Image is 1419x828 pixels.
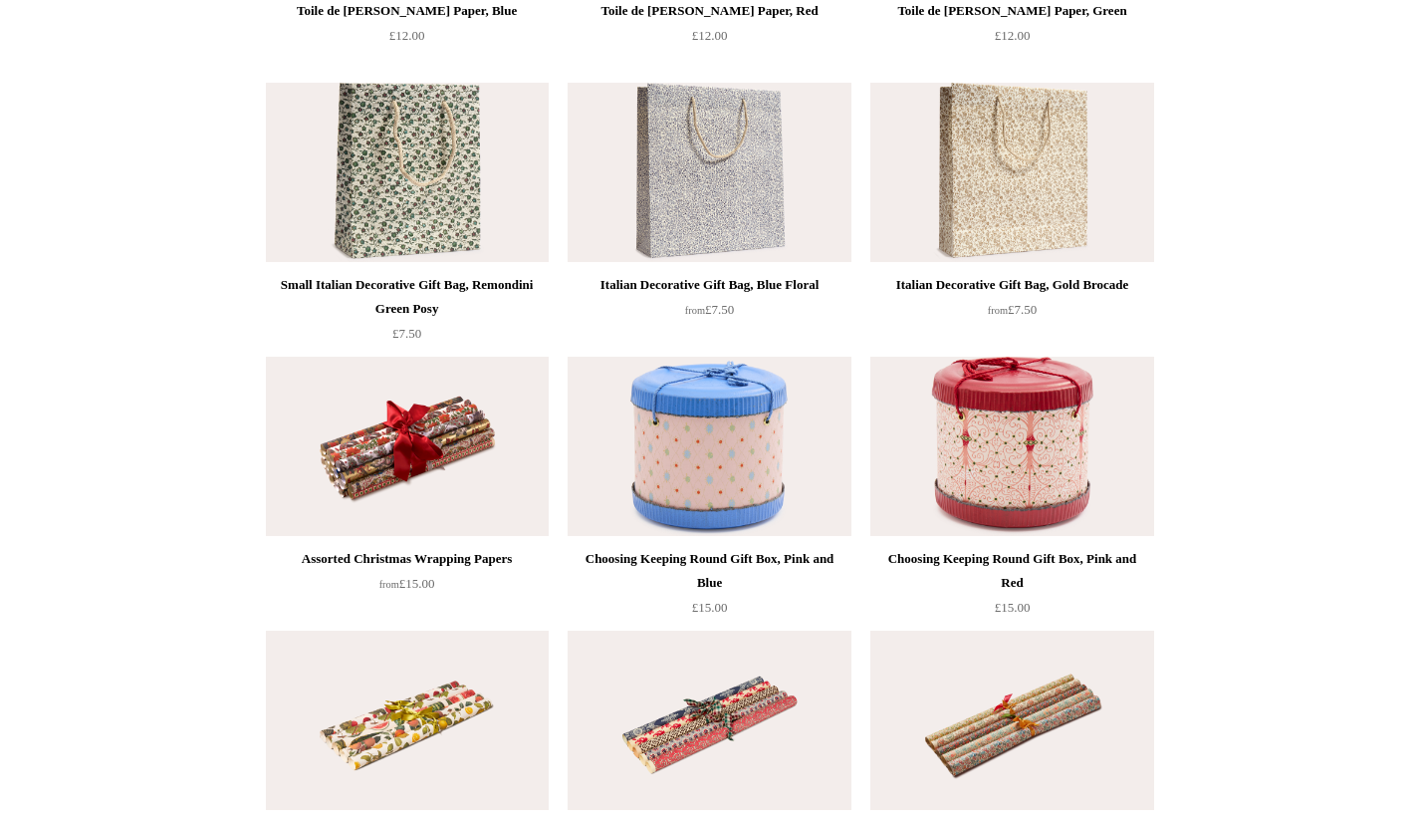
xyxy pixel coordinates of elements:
[692,28,728,43] span: £12.00
[266,83,549,262] a: Small Italian Decorative Gift Bag, Remondini Green Posy Small Italian Decorative Gift Bag, Remond...
[875,547,1148,595] div: Choosing Keeping Round Gift Box, Pink and Red
[392,326,421,341] span: £7.50
[685,302,734,317] span: £7.50
[870,83,1153,262] img: Italian Decorative Gift Bag, Gold Brocade
[573,273,845,297] div: Italian Decorative Gift Bag, Blue Floral
[870,631,1153,810] img: 5 Wrapping Papers, Floral Print
[379,579,399,590] span: from
[266,83,549,262] img: Small Italian Decorative Gift Bag, Remondini Green Posy
[271,273,544,321] div: Small Italian Decorative Gift Bag, Remondini Green Posy
[870,83,1153,262] a: Italian Decorative Gift Bag, Gold Brocade Italian Decorative Gift Bag, Gold Brocade
[568,631,850,810] a: 5 Wrapping Papers, Baroque Lion of Venice 5 Wrapping Papers, Baroque Lion of Venice
[568,547,850,629] a: Choosing Keeping Round Gift Box, Pink and Blue £15.00
[266,631,549,810] img: 5 Wrapping Papers, Assorted Fruit
[692,600,728,615] span: £15.00
[995,600,1031,615] span: £15.00
[568,83,850,262] a: Italian Decorative Gift Bag, Blue Floral Italian Decorative Gift Bag, Blue Floral
[573,547,845,595] div: Choosing Keeping Round Gift Box, Pink and Blue
[685,305,705,316] span: from
[271,547,544,571] div: Assorted Christmas Wrapping Papers
[568,631,850,810] img: 5 Wrapping Papers, Baroque Lion of Venice
[266,547,549,629] a: Assorted Christmas Wrapping Papers from£15.00
[389,28,425,43] span: £12.00
[266,631,549,810] a: 5 Wrapping Papers, Assorted Fruit 5 Wrapping Papers, Assorted Fruit
[568,357,850,536] img: Choosing Keeping Round Gift Box, Pink and Blue
[266,273,549,355] a: Small Italian Decorative Gift Bag, Remondini Green Posy £7.50
[995,28,1031,43] span: £12.00
[875,273,1148,297] div: Italian Decorative Gift Bag, Gold Brocade
[988,305,1008,316] span: from
[870,357,1153,536] img: Choosing Keeping Round Gift Box, Pink and Red
[568,273,850,355] a: Italian Decorative Gift Bag, Blue Floral from£7.50
[568,357,850,536] a: Choosing Keeping Round Gift Box, Pink and Blue Choosing Keeping Round Gift Box, Pink and Blue
[870,547,1153,629] a: Choosing Keeping Round Gift Box, Pink and Red £15.00
[870,273,1153,355] a: Italian Decorative Gift Bag, Gold Brocade from£7.50
[568,83,850,262] img: Italian Decorative Gift Bag, Blue Floral
[988,302,1037,317] span: £7.50
[870,357,1153,536] a: Choosing Keeping Round Gift Box, Pink and Red Choosing Keeping Round Gift Box, Pink and Red
[266,357,549,536] img: Assorted Christmas Wrapping Papers
[379,576,435,591] span: £15.00
[266,357,549,536] a: Assorted Christmas Wrapping Papers Assorted Christmas Wrapping Papers
[870,631,1153,810] a: 5 Wrapping Papers, Floral Print 5 Wrapping Papers, Floral Print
